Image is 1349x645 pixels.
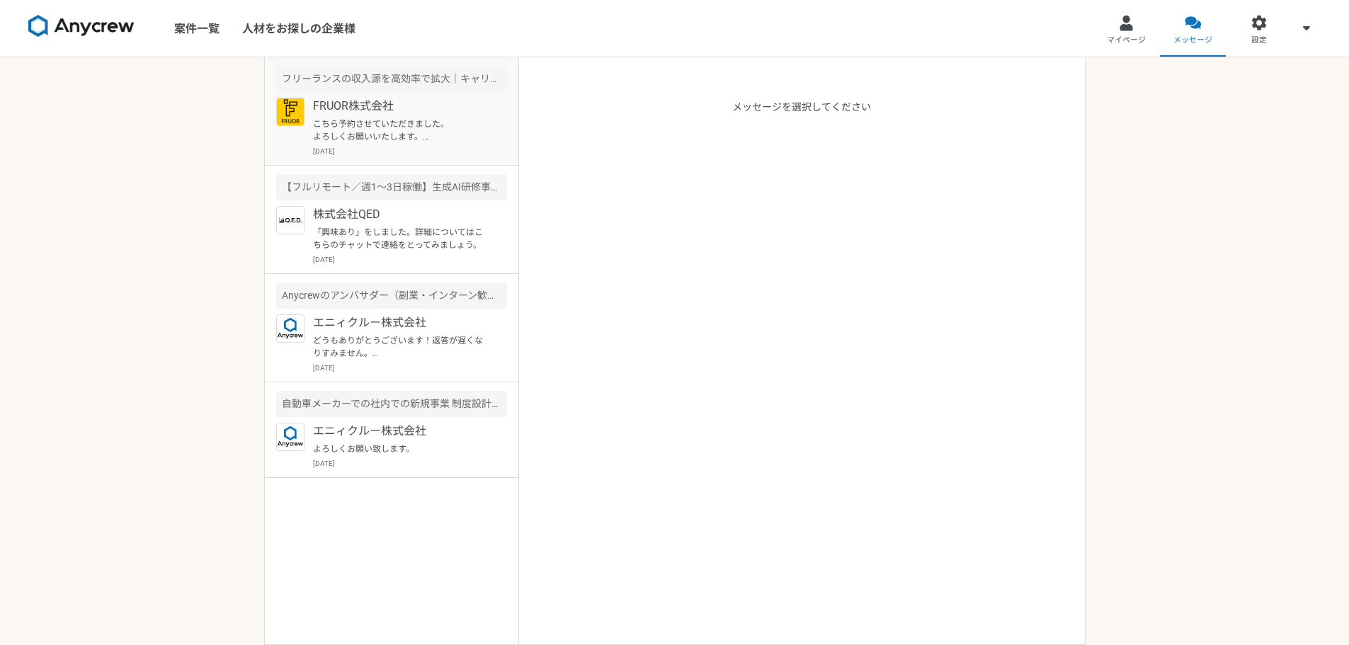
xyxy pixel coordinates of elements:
p: メッセージを選択してください [732,100,871,644]
p: [DATE] [313,458,507,469]
img: FRUOR%E3%83%AD%E3%82%B3%E3%82%99.png [276,98,304,126]
p: 株式会社QED [313,206,488,223]
span: メッセージ [1173,35,1212,46]
div: 【フルリモート／週1～3日稼働】生成AI研修事業 制作・運営アシスタント [276,174,507,200]
img: logo_text_blue_01.png [276,314,304,343]
span: マイページ [1107,35,1146,46]
p: [DATE] [313,146,507,156]
p: FRUOR株式会社 [313,98,488,115]
div: Anycrewのアンバサダー（副業・インターン歓迎） [276,282,507,309]
p: 「興味あり」をしました。詳細についてはこちらのチャットで連絡をとってみましょう。 [313,226,488,251]
p: どうもありがとうございます！返答が遅くなりすみません。 本日16時からどうぞよろしくお願いいたします。 [313,334,488,360]
p: エニィクルー株式会社 [313,314,488,331]
img: %E9%9B%BB%E5%AD%90%E5%8D%B0%E9%91%91.png [276,206,304,234]
div: 自動車メーカーでの社内での新規事業 制度設計・基盤づくり コンサルティング業務 [276,391,507,417]
p: エニィクルー株式会社 [313,423,488,440]
span: 設定 [1251,35,1267,46]
p: よろしくお願い致します。 [313,443,488,455]
p: [DATE] [313,254,507,265]
p: こちら予約させていただきました。 よろしくお願いいたします。 [PERSON_NAME] [313,118,488,143]
div: フリーランスの収入源を高効率で拡大｜キャリアアドバイザー（完全リモート） [276,66,507,92]
img: logo_text_blue_01.png [276,423,304,451]
img: 8DqYSo04kwAAAAASUVORK5CYII= [28,15,135,38]
p: [DATE] [313,363,507,373]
